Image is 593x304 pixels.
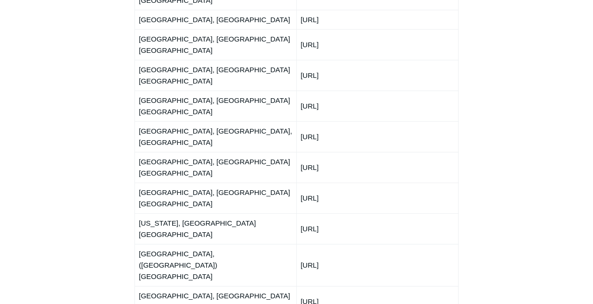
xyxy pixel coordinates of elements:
td: [URL] [296,10,458,29]
td: [URL] [296,183,458,213]
td: [URL] [296,29,458,60]
td: [GEOGRAPHIC_DATA], [GEOGRAPHIC_DATA] [GEOGRAPHIC_DATA] [135,91,297,121]
td: [GEOGRAPHIC_DATA], [GEOGRAPHIC_DATA] [GEOGRAPHIC_DATA] [135,29,297,60]
td: [GEOGRAPHIC_DATA], [GEOGRAPHIC_DATA] [GEOGRAPHIC_DATA] [135,60,297,91]
td: [US_STATE], [GEOGRAPHIC_DATA] [GEOGRAPHIC_DATA] [135,213,297,244]
td: [URL] [296,91,458,121]
td: [URL] [296,244,458,286]
td: [URL] [296,121,458,152]
td: [GEOGRAPHIC_DATA], [GEOGRAPHIC_DATA] [135,10,297,29]
td: [GEOGRAPHIC_DATA], [GEOGRAPHIC_DATA] [GEOGRAPHIC_DATA] [135,152,297,183]
td: [GEOGRAPHIC_DATA], [GEOGRAPHIC_DATA] [GEOGRAPHIC_DATA] [135,183,297,213]
td: [GEOGRAPHIC_DATA], ([GEOGRAPHIC_DATA]) [GEOGRAPHIC_DATA] [135,244,297,286]
td: [URL] [296,152,458,183]
td: [GEOGRAPHIC_DATA], [GEOGRAPHIC_DATA], [GEOGRAPHIC_DATA] [135,121,297,152]
td: [URL] [296,60,458,91]
td: [URL] [296,213,458,244]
